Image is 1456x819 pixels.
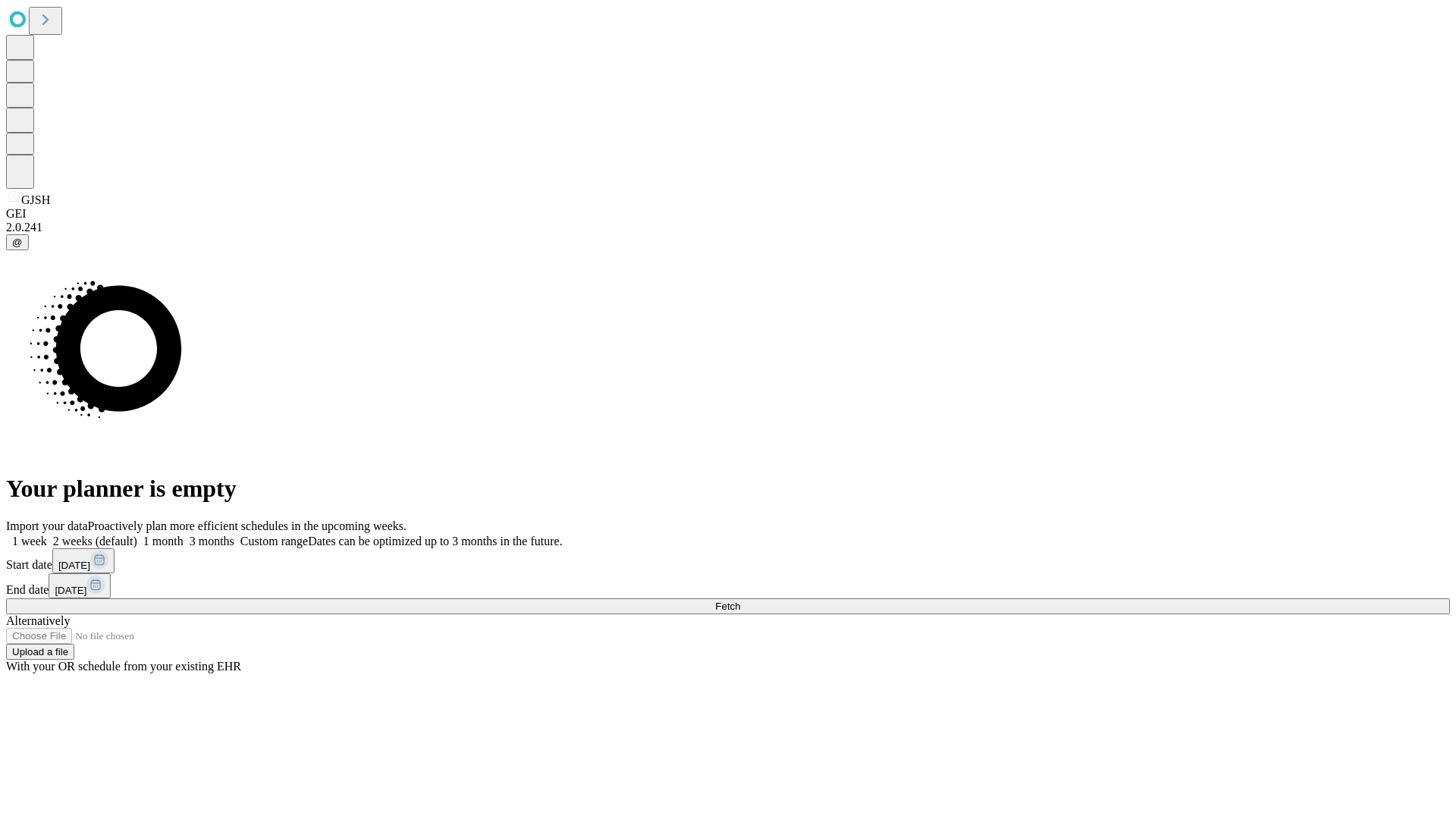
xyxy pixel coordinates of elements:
button: [DATE] [49,573,111,598]
span: Proactively plan more efficient schedules in the upcoming weeks. [88,519,406,532]
div: End date [6,573,1450,598]
span: [DATE] [55,585,86,596]
button: @ [6,234,29,250]
span: Custom range [240,535,308,548]
h1: Your planner is empty [6,475,1450,503]
span: Alternatively [6,614,70,627]
div: 2.0.241 [6,221,1450,234]
span: GJSH [21,193,50,206]
button: Fetch [6,598,1450,614]
span: Dates can be optimized up to 3 months in the future. [308,535,562,548]
span: @ [12,237,23,248]
span: [DATE] [58,560,90,571]
div: Start date [6,548,1450,573]
div: GEI [6,207,1450,221]
span: With your OR schedule from your existing EHR [6,660,241,673]
button: [DATE] [52,548,115,573]
span: Fetch [715,601,740,612]
span: 1 month [143,535,184,548]
button: Upload a file [6,644,74,660]
span: Import your data [6,519,88,532]
span: 3 months [190,535,234,548]
span: 1 week [12,535,47,548]
span: 2 weeks (default) [53,535,137,548]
